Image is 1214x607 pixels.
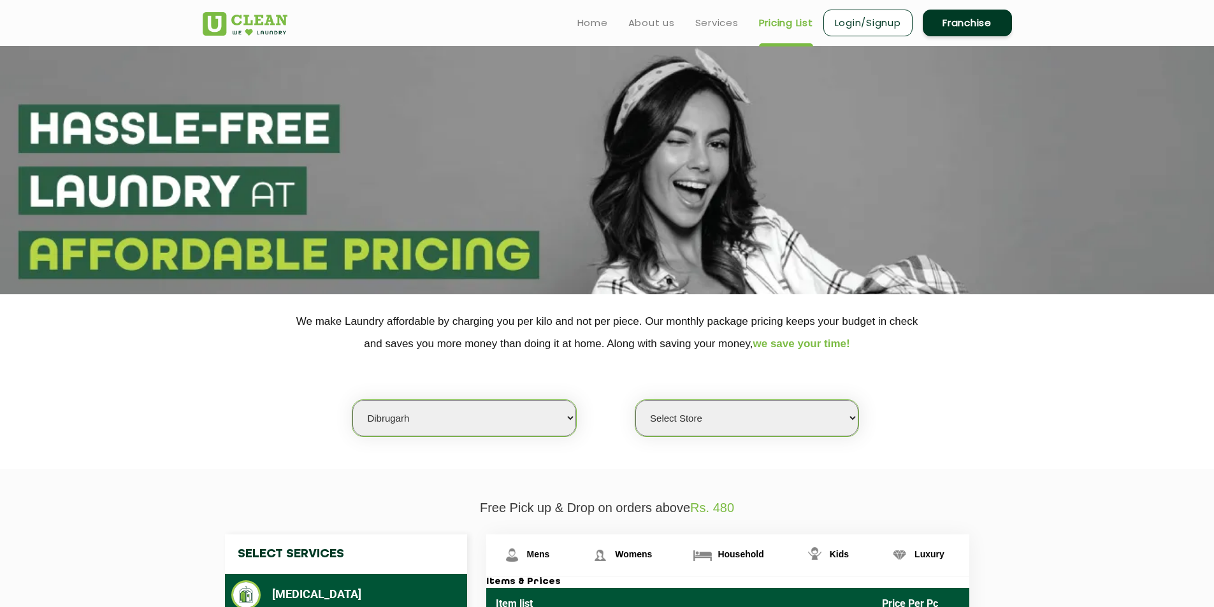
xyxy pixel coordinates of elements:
a: Home [577,15,608,31]
a: Pricing List [759,15,813,31]
span: Household [718,549,763,559]
h4: Select Services [225,534,467,574]
img: UClean Laundry and Dry Cleaning [203,12,287,36]
a: Franchise [923,10,1012,36]
span: we save your time! [753,338,850,350]
p: We make Laundry affordable by charging you per kilo and not per piece. Our monthly package pricin... [203,310,1012,355]
h3: Items & Prices [486,576,969,588]
span: Rs. 480 [690,501,734,515]
img: Mens [501,544,523,566]
span: Kids [830,549,849,559]
span: Mens [527,549,550,559]
span: Womens [615,549,652,559]
p: Free Pick up & Drop on orders above [203,501,1012,515]
a: Services [695,15,739,31]
img: Household [691,544,714,566]
span: Luxury [914,549,944,559]
img: Luxury [888,544,911,566]
img: Kids [804,544,826,566]
img: Womens [589,544,611,566]
a: Login/Signup [823,10,913,36]
a: About us [628,15,675,31]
